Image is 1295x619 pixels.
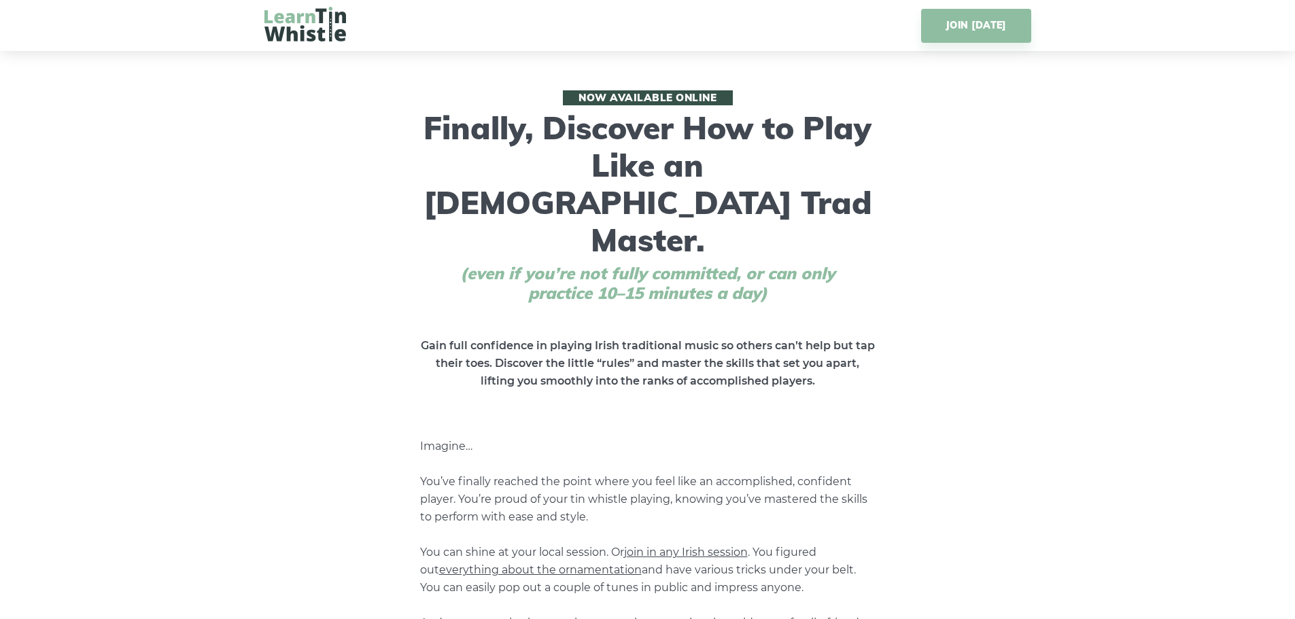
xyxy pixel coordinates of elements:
[421,339,875,387] strong: Gain full confidence in playing Irish traditional music so others can’t help but tap their toes. ...
[439,563,642,576] span: everything about the ornamentation
[624,546,748,559] span: join in any Irish session
[921,9,1031,43] a: JOIN [DATE]
[413,90,882,303] h1: Finally, Discover How to Play Like an [DEMOGRAPHIC_DATA] Trad Master.
[264,7,346,41] img: LearnTinWhistle.com
[434,264,862,303] span: (even if you’re not fully committed, or can only practice 10–15 minutes a day)
[563,90,733,105] span: Now available online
